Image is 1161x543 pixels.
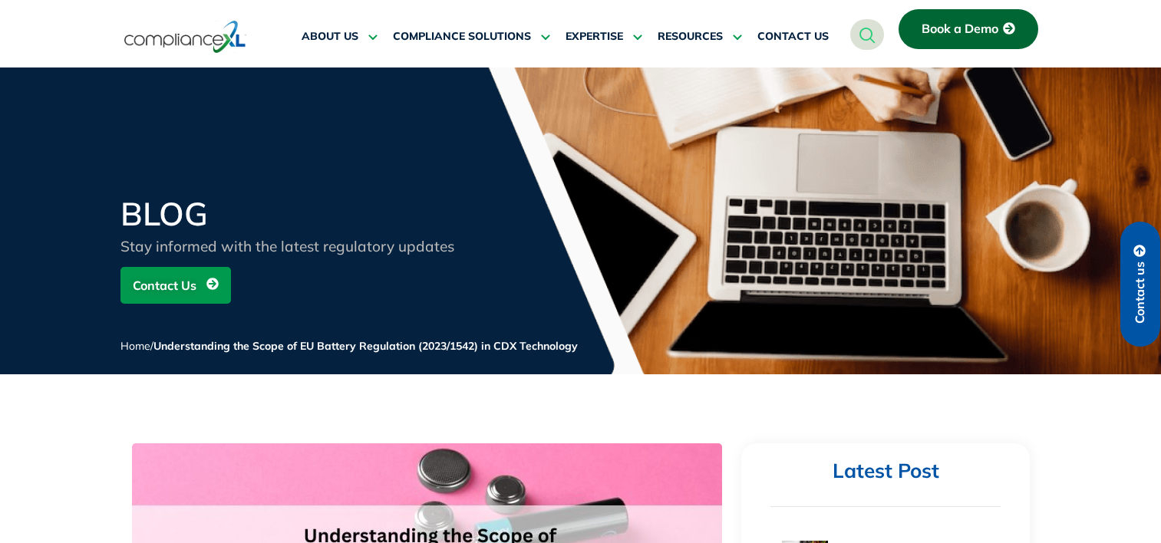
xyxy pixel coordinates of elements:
[770,459,1001,484] h2: Latest Post
[658,18,742,55] a: RESOURCES
[899,9,1038,49] a: Book a Demo
[120,198,489,230] h2: BLOG
[120,237,454,255] span: Stay informed with the latest regulatory updates
[120,339,150,353] a: Home
[393,30,531,44] span: COMPLIANCE SOLUTIONS
[850,19,884,50] a: navsearch-button
[302,18,378,55] a: ABOUT US
[120,267,231,304] a: Contact Us
[124,19,246,54] img: logo-one.svg
[393,18,550,55] a: COMPLIANCE SOLUTIONS
[1133,262,1147,324] span: Contact us
[757,30,829,44] span: CONTACT US
[566,18,642,55] a: EXPERTISE
[658,30,723,44] span: RESOURCES
[120,339,578,353] span: /
[566,30,623,44] span: EXPERTISE
[133,271,196,300] span: Contact Us
[922,22,998,36] span: Book a Demo
[757,18,829,55] a: CONTACT US
[153,339,578,353] span: Understanding the Scope of EU Battery Regulation (2023/1542) in CDX Technology
[302,30,358,44] span: ABOUT US
[1120,222,1160,347] a: Contact us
